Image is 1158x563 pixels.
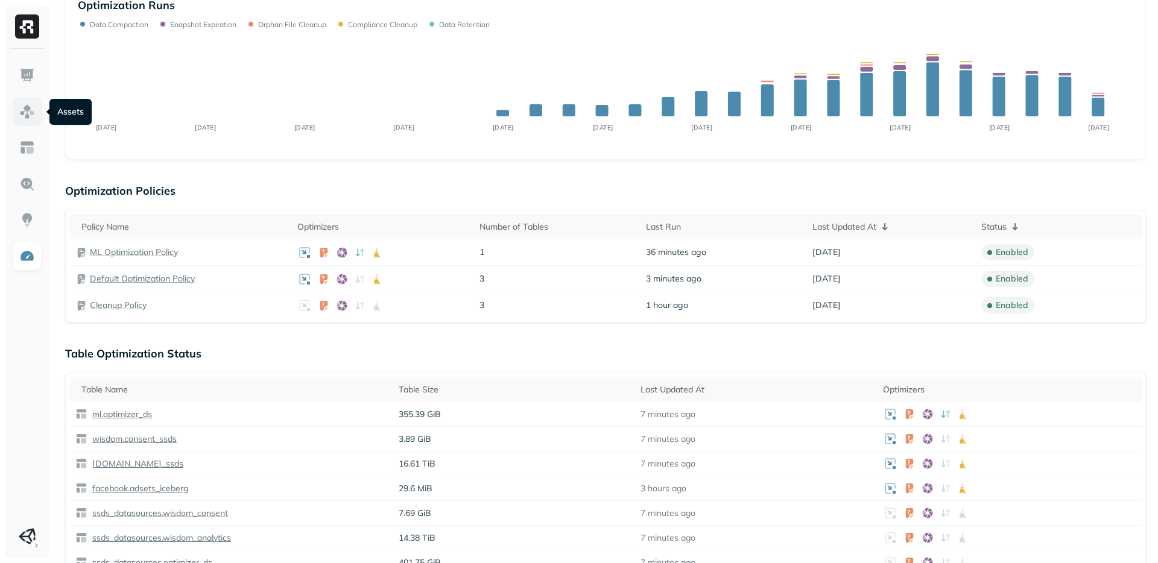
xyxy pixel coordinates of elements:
p: Data Retention [439,20,490,29]
tspan: [DATE] [592,124,613,131]
img: table [75,507,87,519]
tspan: [DATE] [1088,124,1109,131]
p: 355.39 GiB [399,409,629,420]
p: enabled [996,300,1028,311]
p: ml.optimizer_ds [90,409,152,420]
span: [DATE] [812,273,841,285]
div: Last Run [646,221,800,233]
tspan: [DATE] [493,124,514,131]
p: enabled [996,247,1028,258]
span: 3 minutes ago [646,273,701,285]
img: table [75,532,87,544]
p: Optimization Policies [65,184,1146,198]
div: Optimizers [297,221,467,233]
p: wisdom.consent_ssds [90,433,177,445]
p: 14.38 TiB [399,532,629,544]
img: Insights [19,212,35,228]
img: Assets [19,104,35,119]
p: enabled [996,273,1028,285]
div: Table Size [399,384,629,395]
p: 16.61 TiB [399,458,629,470]
p: Orphan File Cleanup [258,20,326,29]
span: [DATE] [812,300,841,311]
img: Ryft [15,14,39,39]
tspan: [DATE] [96,124,117,131]
tspan: [DATE] [989,124,1010,131]
img: Dashboard [19,68,35,83]
tspan: [DATE] [890,124,911,131]
a: ml.optimizer_ds [87,409,152,420]
p: Compliance Cleanup [348,20,417,29]
img: table [75,433,87,445]
p: 7 minutes ago [641,532,695,544]
span: 36 minutes ago [646,247,706,258]
img: table [75,408,87,420]
p: ssds_datasources.wisdom_analytics [90,532,231,544]
img: Optimization [19,248,35,264]
a: ML Optimization Policy [90,247,178,258]
p: 3 hours ago [641,483,686,494]
p: 29.6 MiB [399,483,629,494]
img: Query Explorer [19,176,35,192]
span: 1 hour ago [646,300,688,311]
a: ssds_datasources.wisdom_consent [87,508,228,519]
p: 7 minutes ago [641,409,695,420]
tspan: [DATE] [294,124,315,131]
p: Data Compaction [90,20,148,29]
a: ssds_datasources.wisdom_analytics [87,532,231,544]
div: Table Name [81,384,387,395]
tspan: [DATE] [691,124,712,131]
div: Policy Name [81,221,285,233]
div: Last Updated At [812,219,969,234]
a: [DOMAIN_NAME]_ssds [87,458,183,470]
p: ssds_datasources.wisdom_consent [90,508,228,519]
tspan: [DATE] [791,124,812,131]
div: Status [981,219,1136,234]
img: Asset Explorer [19,140,35,156]
span: [DATE] [812,247,841,258]
a: wisdom.consent_ssds [87,433,177,445]
a: facebook.adsets_iceberg [87,483,189,494]
tspan: [DATE] [393,124,414,131]
p: [DOMAIN_NAME]_ssds [90,458,183,470]
div: Number of Tables [479,221,634,233]
div: Last Updated At [641,384,871,395]
a: Default Optimization Policy [90,273,195,285]
p: 7 minutes ago [641,458,695,470]
div: Assets [49,99,92,125]
p: 3 [479,273,634,285]
p: 7 minutes ago [641,433,695,445]
a: Cleanup Policy [90,300,147,311]
img: table [75,458,87,470]
p: 7 minutes ago [641,508,695,519]
p: 3.89 GiB [399,433,629,445]
p: 1 [479,247,634,258]
div: Optimizers [883,384,1136,395]
p: 7.69 GiB [399,508,629,519]
tspan: [DATE] [195,124,216,131]
img: Unity [19,528,36,545]
p: Snapshot Expiration [170,20,236,29]
p: facebook.adsets_iceberg [90,483,189,494]
p: Table Optimization Status [65,347,1146,360]
img: table [75,482,87,494]
p: 3 [479,300,634,311]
